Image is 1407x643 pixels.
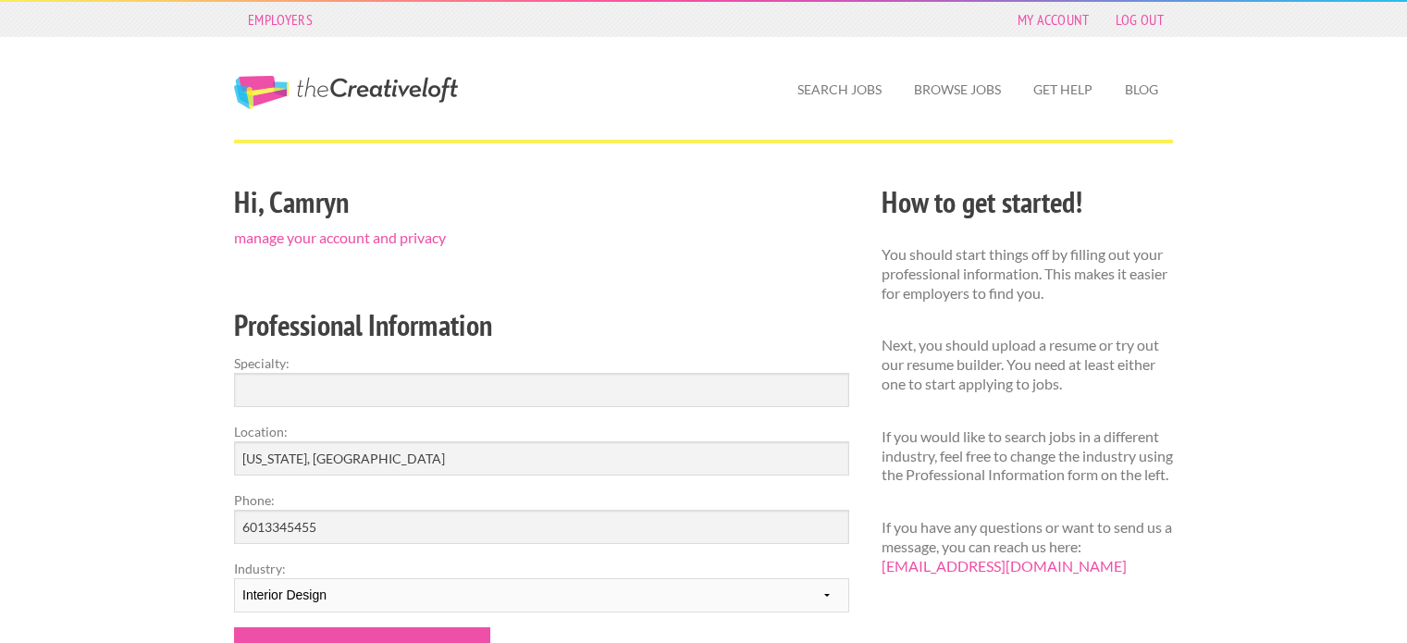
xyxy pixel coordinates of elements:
[234,510,849,544] input: Optional
[882,336,1173,393] p: Next, you should upload a resume or try out our resume builder. You need at least either one to s...
[234,229,446,246] a: manage your account and privacy
[234,353,849,373] label: Specialty:
[899,68,1016,111] a: Browse Jobs
[1110,68,1173,111] a: Blog
[882,557,1127,575] a: [EMAIL_ADDRESS][DOMAIN_NAME]
[882,245,1173,303] p: You should start things off by filling out your professional information. This makes it easier fo...
[234,181,849,223] h2: Hi, Camryn
[783,68,896,111] a: Search Jobs
[882,181,1173,223] h2: How to get started!
[234,441,849,476] input: e.g. New York, NY
[234,559,849,578] label: Industry:
[1018,68,1107,111] a: Get Help
[234,422,849,441] label: Location:
[882,518,1173,575] p: If you have any questions or want to send us a message, you can reach us here:
[239,6,322,32] a: Employers
[234,76,458,109] a: The Creative Loft
[234,490,849,510] label: Phone:
[1008,6,1099,32] a: My Account
[1106,6,1173,32] a: Log Out
[882,427,1173,485] p: If you would like to search jobs in a different industry, feel free to change the industry using ...
[234,304,849,346] h2: Professional Information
